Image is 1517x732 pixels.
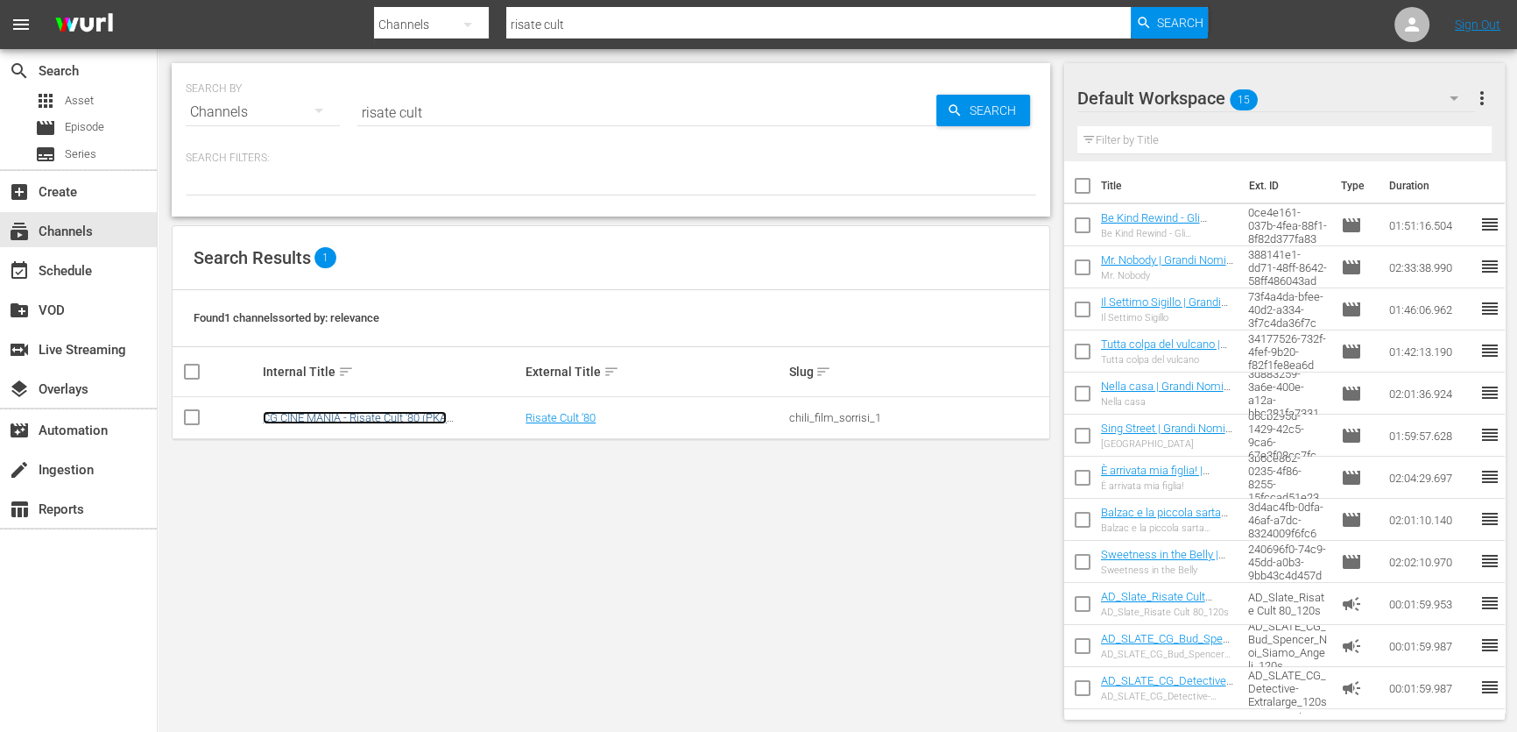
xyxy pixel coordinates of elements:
span: Episode [1341,425,1362,446]
div: Balzac e la piccola sarta cinese [1101,522,1234,534]
span: Asset [65,92,94,110]
a: Risate Cult ‘80 [526,411,596,424]
div: [GEOGRAPHIC_DATA] [1101,438,1234,450]
span: Live Streaming [9,339,30,360]
a: AD_Slate_Risate Cult 80_120s [1101,590,1212,616]
a: CG CINE MANIA - Risate Cult '80 (PKA [PERSON_NAME] – Noi siamo angeli) [263,411,447,437]
span: Episode [1341,551,1362,572]
span: Episode [1341,257,1362,278]
span: Ingestion [9,459,30,480]
span: reorder [1478,508,1499,529]
span: Series [65,146,96,163]
span: Search [963,95,1030,126]
span: Episode [35,117,56,139]
div: Il Settimo Sigillo [1101,312,1234,323]
span: Reports [9,499,30,520]
span: Episode [1341,467,1362,488]
button: Search [936,95,1030,126]
span: Search Results [194,247,311,268]
td: 240696f0-74c9-45dd-a0b3-9bb43c4d457d [1241,541,1334,583]
span: 1 [314,247,336,268]
th: Duration [1379,161,1484,210]
div: External Title [526,361,783,382]
td: 34177526-732f-4fef-9b20-f82f1fe8ea6d [1241,330,1334,373]
div: Tutta colpa del vulcano [1101,354,1234,366]
td: 3d883259-3a6e-400e-a12a-bbc281fa7331 [1241,373,1334,415]
span: Search [9,60,30,82]
td: 02:33:38.990 [1382,246,1478,288]
div: AD_SLATE_CG_Bud_Spencer_Noi_Siamo_Angeli_120s [1101,649,1234,660]
span: reorder [1478,635,1499,656]
th: Ext. ID [1238,161,1331,210]
span: reorder [1478,298,1499,319]
span: Episode [1341,341,1362,362]
td: 01:51:16.504 [1382,204,1478,246]
div: Be Kind Rewind - Gli acchiappafilm [1101,228,1234,239]
img: ans4CAIJ8jUAAAAAAAAAAAAAAAAAAAAAAAAgQb4GAAAAAAAAAAAAAAAAAAAAAAAAJMjXAAAAAAAAAAAAAAAAAAAAAAAAgAT5G... [42,4,126,46]
div: Nella casa [1101,396,1234,408]
span: more_vert [1471,88,1492,109]
span: reorder [1478,551,1499,572]
span: Automation [9,420,30,441]
td: 388141e1-dd71-48ff-8642-58ff486043ad [1241,246,1334,288]
td: 02:02:10.970 [1382,541,1478,583]
span: reorder [1478,677,1499,698]
a: Be Kind Rewind - Gli acchiappafilm | Grandi Nomi (10') [1101,211,1212,251]
a: Sing Street | Grandi Nomi (10') [1101,422,1232,448]
span: reorder [1478,424,1499,445]
a: Sweetness in the Belly | Grandi Nomi (10') [1101,548,1225,574]
td: AD_SLATE_CG_Detective-Extralarge_120s [1241,667,1334,709]
span: VOD [9,300,30,321]
td: 01:46:06.962 [1382,288,1478,330]
a: Balzac e la piccola sarta cinese | Grandi Nomi (10') [1101,506,1228,532]
span: Overlays [9,379,30,400]
div: AD_SLATE_CG_Detective-Extralarge_120s [1101,691,1234,702]
td: 00:01:59.987 [1382,667,1478,709]
td: 01:59:57.628 [1382,415,1478,457]
div: chili_film_sorrisi_1 [788,411,1046,424]
span: Found 1 channels sorted by: relevance [194,311,379,324]
span: reorder [1478,256,1499,277]
td: AD_Slate_Risate Cult 80_120s [1241,583,1334,625]
td: 01:42:13.190 [1382,330,1478,373]
span: menu [11,14,32,35]
span: Episode [1341,383,1362,404]
span: Episode [65,118,104,136]
span: Series [35,144,56,165]
span: Channels [9,221,30,242]
p: Search Filters: [186,151,1036,166]
span: 15 [1230,82,1258,118]
span: Ad [1341,593,1362,615]
span: reorder [1478,340,1499,361]
div: Default Workspace [1077,74,1476,123]
a: AD_SLATE_CG_Detective-Extralarge_120s [1101,674,1233,700]
button: more_vert [1471,77,1492,119]
span: reorder [1478,466,1499,487]
span: Search [1157,7,1203,39]
a: Il Settimo Sigillo | Grandi Nomi (10') [1101,295,1228,322]
span: Ad [1341,678,1362,699]
span: Create [9,181,30,203]
td: AD_SLATE_CG_Bud_Spencer_Noi_Siamo_Angeli_120s [1241,625,1334,667]
td: 00:01:59.987 [1382,625,1478,667]
a: Sign Out [1455,18,1500,32]
span: reorder [1478,593,1499,614]
span: reorder [1478,382,1499,403]
td: 0ce4e161-037b-4fea-88f1-8f82d377fa83 [1241,204,1334,246]
span: sort [338,364,354,380]
span: sort [603,364,619,380]
span: Asset [35,90,56,111]
a: È arrivata mia figlia! | Grandi Nomi (10') [1101,464,1210,490]
td: 3b6ce862-0235-4f86-8255-15fccad51e23 [1241,457,1334,499]
div: Internal Title [263,361,520,382]
div: AD_Slate_Risate Cult 80_120s [1101,607,1234,618]
td: 00:01:59.953 [1382,583,1478,625]
span: Ad [1341,636,1362,657]
a: Tutta colpa del vulcano | Grandi Nomi (10') [1101,338,1227,364]
span: Episode [1341,215,1362,236]
td: 02:01:36.924 [1382,373,1478,415]
div: È arrivata mia figlia! [1101,480,1234,492]
td: 02:04:29.697 [1382,457,1478,499]
a: Mr. Nobody | Grandi Nomi (10') [1101,253,1233,280]
td: 3d4ac4fb-0dfa-46af-a7dc-8324009f6fc6 [1241,499,1334,541]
